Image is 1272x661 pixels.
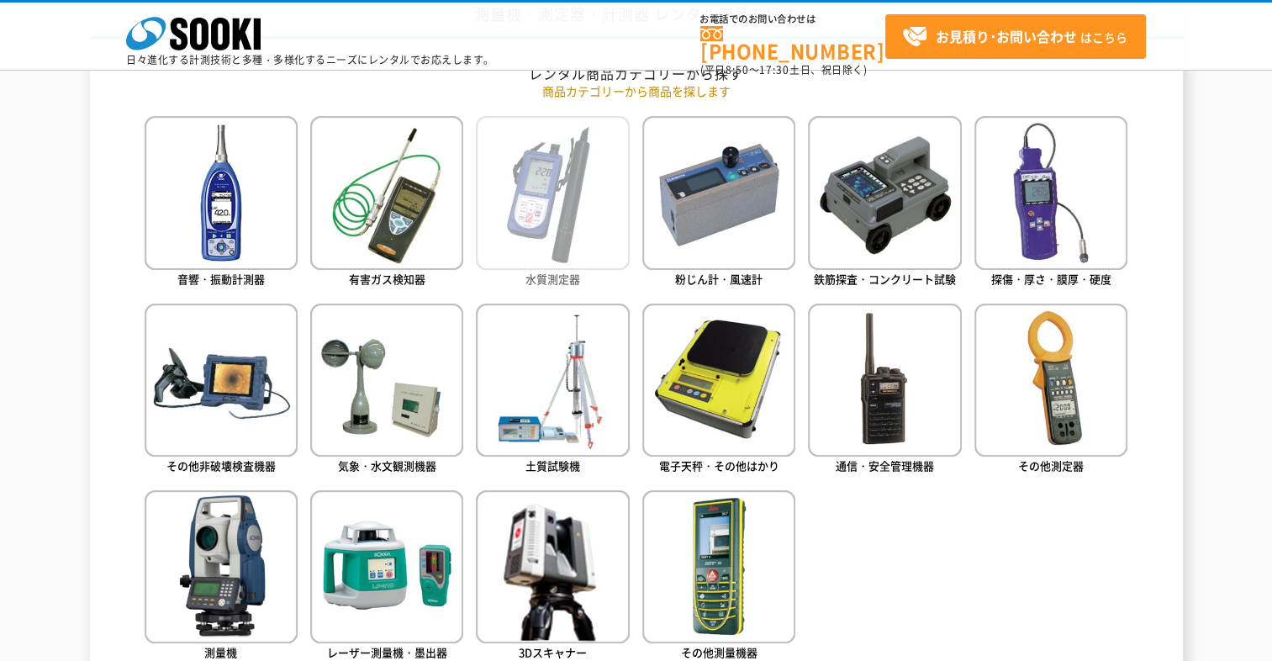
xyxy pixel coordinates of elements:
[759,62,789,77] span: 17:30
[1018,457,1084,473] span: その他測定器
[310,116,463,269] img: 有害ガス検知器
[814,271,956,287] span: 鉄筋探査・コンクリート試験
[338,457,436,473] span: 気象・水文観測機器
[974,304,1127,457] img: その他測定器
[642,116,795,290] a: 粉じん計・風速計
[476,116,629,269] img: 水質測定器
[808,116,961,269] img: 鉄筋探査・コンクリート試験
[310,490,463,643] img: レーザー測量機・墨出器
[726,62,749,77] span: 8:50
[642,304,795,457] img: 電子天秤・その他はかり
[310,304,463,457] img: 気象・水文観測機器
[700,14,885,24] span: お電話でのお問い合わせは
[166,457,276,473] span: その他非破壊検査機器
[525,457,580,473] span: 土質試験機
[659,457,779,473] span: 電子天秤・その他はかり
[145,490,298,643] img: 測量機
[808,304,961,478] a: 通信・安全管理機器
[836,457,934,473] span: 通信・安全管理機器
[675,271,763,287] span: 粉じん計・風速計
[177,271,265,287] span: 音響・振動計測器
[476,304,629,478] a: 土質試験機
[974,116,1127,290] a: 探傷・厚さ・膜厚・硬度
[145,304,298,478] a: その他非破壊検査機器
[902,24,1127,50] span: はこちら
[700,26,885,61] a: [PHONE_NUMBER]
[642,304,795,478] a: 電子天秤・その他はかり
[310,304,463,478] a: 気象・水文観測機器
[642,116,795,269] img: 粉じん計・風速計
[327,644,447,660] span: レーザー測量機・墨出器
[525,271,580,287] span: 水質測定器
[974,304,1127,478] a: その他測定器
[885,14,1146,59] a: お見積り･お問い合わせはこちら
[808,116,961,290] a: 鉄筋探査・コンクリート試験
[642,490,795,643] img: その他測量機器
[476,116,629,290] a: 水質測定器
[991,271,1111,287] span: 探傷・厚さ・膜厚・硬度
[349,271,425,287] span: 有害ガス検知器
[476,490,629,643] img: 3Dスキャナー
[936,26,1077,46] strong: お見積り･お問い合わせ
[700,62,867,77] span: (平日 ～ 土日、祝日除く)
[145,304,298,457] img: その他非破壊検査機器
[310,116,463,290] a: 有害ガス検知器
[681,644,757,660] span: その他測量機器
[519,644,587,660] span: 3Dスキャナー
[126,55,494,65] p: 日々進化する計測技術と多種・多様化するニーズにレンタルでお応えします。
[974,116,1127,269] img: 探傷・厚さ・膜厚・硬度
[145,116,298,269] img: 音響・振動計測器
[476,304,629,457] img: 土質試験機
[145,116,298,290] a: 音響・振動計測器
[808,304,961,457] img: 通信・安全管理機器
[145,82,1128,100] p: 商品カテゴリーから商品を探します
[204,644,237,660] span: 測量機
